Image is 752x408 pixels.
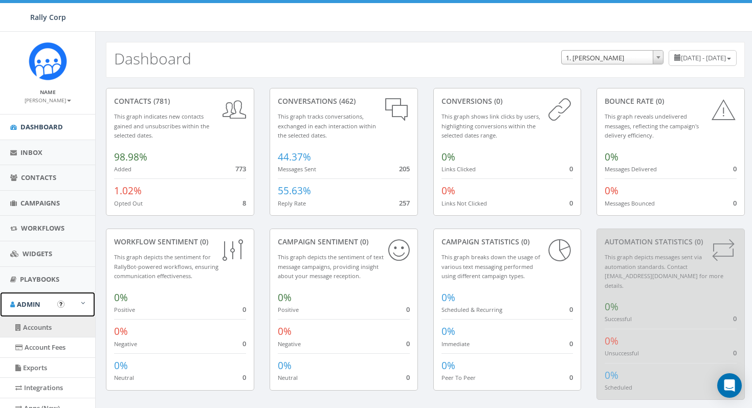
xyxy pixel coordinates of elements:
span: 0% [441,325,455,338]
span: 0% [114,359,128,372]
small: This graph depicts the sentiment for RallyBot-powered workflows, ensuring communication effective... [114,253,218,280]
span: Contacts [21,173,56,182]
span: 0 [569,198,573,208]
div: Automation Statistics [605,237,737,247]
small: Peer To Peer [441,374,476,381]
span: 0 [406,305,410,314]
span: 55.63% [278,184,311,197]
span: 0% [605,334,618,348]
span: Inbox [20,148,42,157]
a: [PERSON_NAME] [25,95,71,104]
span: (0) [198,237,208,246]
small: This graph indicates new contacts gained and unsubscribes within the selected dates. [114,112,209,139]
span: 0 [733,198,737,208]
span: 0 [406,373,410,382]
small: Negative [114,340,137,348]
small: Positive [114,306,135,313]
span: 0% [114,325,128,338]
h2: Dashboard [114,50,191,67]
div: Campaign Sentiment [278,237,410,247]
span: (462) [337,96,356,106]
small: This graph shows link clicks by users, highlighting conversions within the selected dates range. [441,112,540,139]
small: Reply Rate [278,199,306,207]
span: 98.98% [114,150,147,164]
small: Messages Sent [278,165,316,173]
span: 0% [441,359,455,372]
small: Immediate [441,340,470,348]
div: Open Intercom Messenger [717,373,742,398]
small: Successful [605,315,632,323]
span: 0 [569,305,573,314]
span: 0 [569,373,573,382]
span: 0 [242,339,246,348]
span: 1. James Martin [561,50,663,64]
div: conversations [278,96,410,106]
small: Links Not Clicked [441,199,487,207]
small: This graph reveals undelivered messages, reflecting the campaign's delivery efficiency. [605,112,699,139]
small: Messages Delivered [605,165,657,173]
small: This graph breaks down the usage of various text messaging performed using different campaign types. [441,253,540,280]
span: 0 [242,305,246,314]
span: 0 [242,373,246,382]
span: 0 [733,314,737,323]
button: Open In-App Guide [57,301,64,308]
span: 0% [441,291,455,304]
span: 205 [399,164,410,173]
span: Dashboard [20,122,63,131]
small: Scheduled [605,383,632,391]
span: 0 [569,339,573,348]
small: Unsuccessful [605,349,639,357]
span: Admin [17,300,40,309]
span: 0% [441,184,455,197]
span: (0) [654,96,664,106]
span: Workflows [21,223,64,233]
small: Neutral [114,374,134,381]
span: Campaigns [20,198,60,208]
span: 257 [399,198,410,208]
span: 8 [242,198,246,208]
div: Campaign Statistics [441,237,573,247]
span: Rally Corp [30,12,66,22]
div: conversions [441,96,573,106]
span: 0 [733,164,737,173]
span: 0% [441,150,455,164]
small: Opted Out [114,199,143,207]
span: 0% [605,184,618,197]
span: 0% [605,150,618,164]
span: 44.37% [278,150,311,164]
span: 0 [733,348,737,357]
span: (781) [151,96,170,106]
span: (0) [358,237,368,246]
small: Positive [278,306,299,313]
span: 0% [605,300,618,313]
span: 0% [278,359,292,372]
span: 0% [278,325,292,338]
div: Bounce Rate [605,96,737,106]
small: Neutral [278,374,298,381]
span: 0 [406,339,410,348]
small: Negative [278,340,301,348]
span: (0) [693,237,703,246]
div: contacts [114,96,246,106]
span: 1. James Martin [562,51,663,65]
span: Playbooks [20,275,59,284]
span: 773 [235,164,246,173]
span: [DATE] - [DATE] [681,53,726,62]
small: This graph depicts messages sent via automation standards. Contact [EMAIL_ADDRESS][DOMAIN_NAME] f... [605,253,723,289]
small: Links Clicked [441,165,476,173]
div: Workflow Sentiment [114,237,246,247]
small: Added [114,165,131,173]
small: Name [40,88,56,96]
small: Messages Bounced [605,199,655,207]
span: Widgets [23,249,52,258]
small: Scheduled & Recurring [441,306,502,313]
span: 0% [114,291,128,304]
span: (0) [519,237,529,246]
span: 0 [569,164,573,173]
span: 0% [605,369,618,382]
img: Icon_1.png [29,42,67,80]
small: This graph depicts the sentiment of text message campaigns, providing insight about your message ... [278,253,384,280]
small: [PERSON_NAME] [25,97,71,104]
span: (0) [492,96,502,106]
small: This graph tracks conversations, exchanged in each interaction within the selected dates. [278,112,376,139]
